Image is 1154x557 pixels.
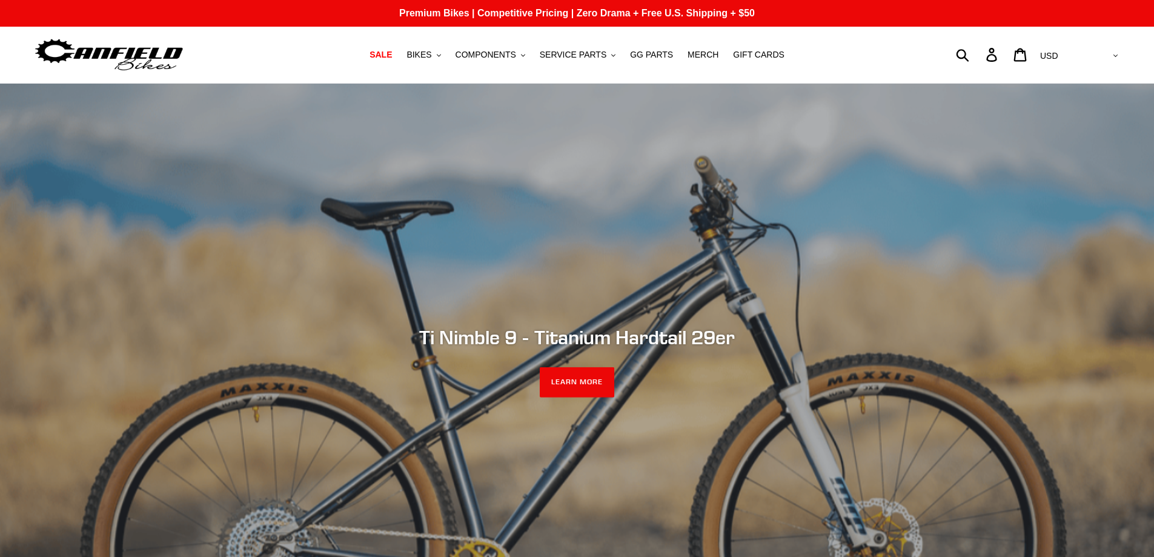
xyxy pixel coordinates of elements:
[624,47,679,63] a: GG PARTS
[727,47,791,63] a: GIFT CARDS
[540,50,606,60] span: SERVICE PARTS
[688,50,718,60] span: MERCH
[247,326,907,349] h2: Ti Nimble 9 - Titanium Hardtail 29er
[400,47,446,63] button: BIKES
[449,47,531,63] button: COMPONENTS
[733,50,784,60] span: GIFT CARDS
[540,367,614,398] a: LEARN MORE
[33,36,185,74] img: Canfield Bikes
[630,50,673,60] span: GG PARTS
[534,47,622,63] button: SERVICE PARTS
[681,47,725,63] a: MERCH
[370,50,392,60] span: SALE
[406,50,431,60] span: BIKES
[363,47,398,63] a: SALE
[963,41,993,68] input: Search
[456,50,516,60] span: COMPONENTS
